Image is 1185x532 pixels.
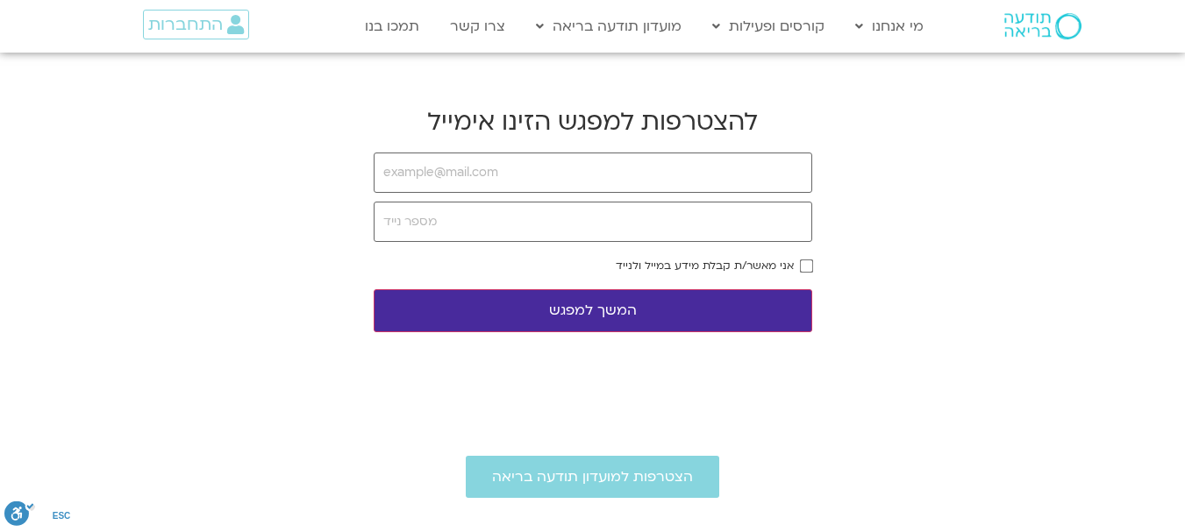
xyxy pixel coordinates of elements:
[148,15,223,34] span: התחברות
[356,10,428,43] a: תמכו בנו
[1004,13,1081,39] img: תודעה בריאה
[616,259,794,272] label: אני מאשר/ת קבלת מידע במייל ולנייד
[527,10,690,43] a: מועדון תודעה בריאה
[846,10,932,43] a: מי אנחנו
[466,456,719,498] a: הצטרפות למועדון תודעה בריאה
[374,202,812,242] input: מספר נייד
[374,153,812,193] input: example@mail.com
[703,10,833,43] a: קורסים ופעילות
[441,10,514,43] a: צרו קשר
[374,105,812,138] h2: להצטרפות למפגש הזינו אימייל
[492,469,693,485] span: הצטרפות למועדון תודעה בריאה
[143,10,249,39] a: התחברות
[374,289,812,332] button: המשך למפגש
